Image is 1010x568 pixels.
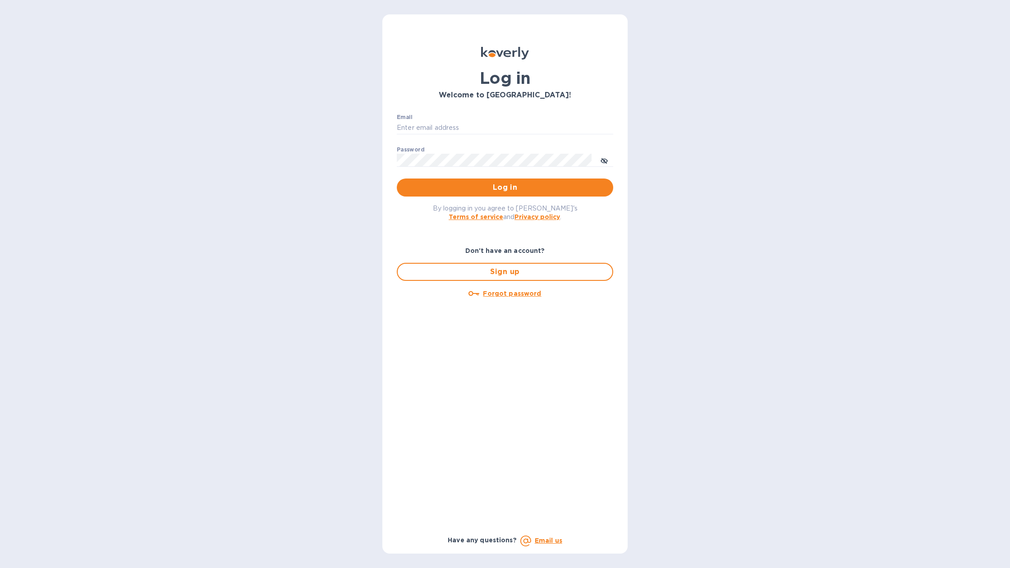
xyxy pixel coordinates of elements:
[405,266,605,277] span: Sign up
[397,91,613,100] h3: Welcome to [GEOGRAPHIC_DATA]!
[465,247,545,254] b: Don't have an account?
[514,213,560,220] a: Privacy policy
[449,213,503,220] a: Terms of service
[483,290,541,297] u: Forgot password
[397,263,613,281] button: Sign up
[433,205,578,220] span: By logging in you agree to [PERSON_NAME]'s and .
[404,182,606,193] span: Log in
[397,69,613,87] h1: Log in
[397,121,613,135] input: Enter email address
[448,536,517,544] b: Have any questions?
[397,179,613,197] button: Log in
[595,151,613,169] button: toggle password visibility
[535,537,562,544] a: Email us
[397,115,413,120] label: Email
[397,147,424,152] label: Password
[481,47,529,60] img: Koverly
